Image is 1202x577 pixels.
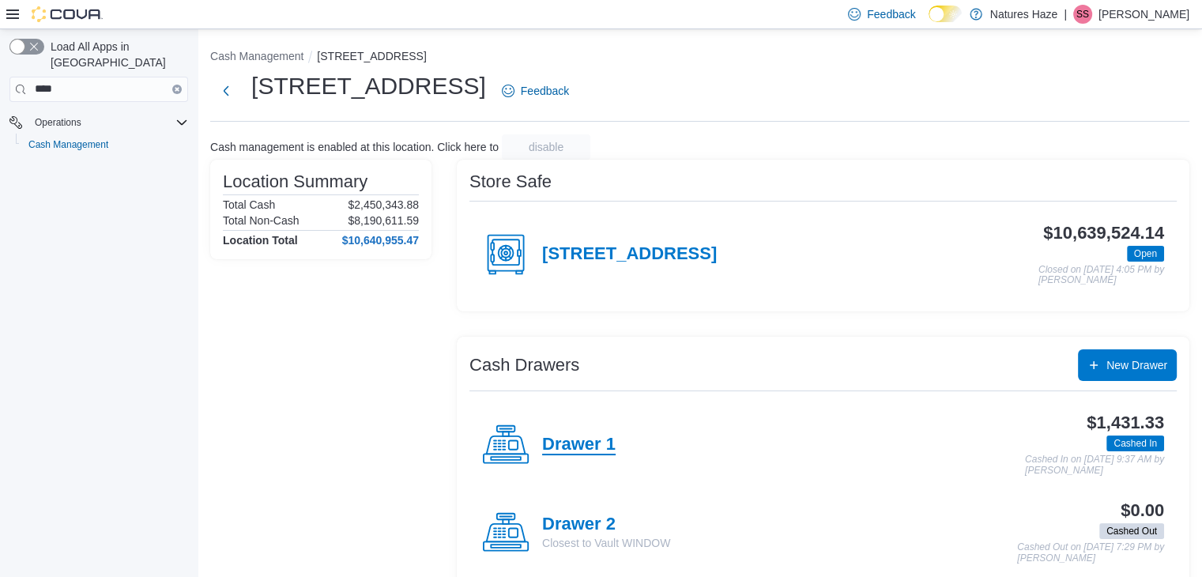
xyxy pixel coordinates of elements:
[1113,436,1157,451] span: Cashed In
[22,135,115,154] a: Cash Management
[342,234,419,247] h4: $10,640,955.47
[1038,265,1164,286] p: Closed on [DATE] 4:05 PM by [PERSON_NAME]
[867,6,915,22] span: Feedback
[542,535,670,551] p: Closest to Vault WINDOW
[929,6,962,22] input: Dark Mode
[223,198,275,211] h6: Total Cash
[32,6,103,22] img: Cova
[3,111,194,134] button: Operations
[502,134,590,160] button: disable
[1073,5,1092,24] div: Sina Sanjari
[1064,5,1067,24] p: |
[210,75,242,107] button: Next
[1043,224,1164,243] h3: $10,639,524.14
[9,105,188,197] nav: Complex example
[1017,542,1164,564] p: Cashed Out on [DATE] 7:29 PM by [PERSON_NAME]
[28,113,188,132] span: Operations
[1121,501,1164,520] h3: $0.00
[1098,5,1189,24] p: [PERSON_NAME]
[28,113,88,132] button: Operations
[210,141,499,153] p: Cash management is enabled at this location. Click here to
[317,50,426,62] button: [STREET_ADDRESS]
[1106,436,1164,451] span: Cashed In
[223,172,367,191] h3: Location Summary
[469,356,579,375] h3: Cash Drawers
[529,139,563,155] span: disable
[172,85,182,94] button: Clear input
[22,135,188,154] span: Cash Management
[210,48,1189,67] nav: An example of EuiBreadcrumbs
[929,22,929,23] span: Dark Mode
[542,515,670,535] h4: Drawer 2
[28,138,108,151] span: Cash Management
[35,116,81,129] span: Operations
[469,172,552,191] h3: Store Safe
[521,83,569,99] span: Feedback
[1087,413,1164,432] h3: $1,431.33
[223,234,298,247] h4: Location Total
[1106,524,1157,538] span: Cashed Out
[1078,349,1177,381] button: New Drawer
[542,244,717,265] h4: [STREET_ADDRESS]
[1099,523,1164,539] span: Cashed Out
[542,435,616,455] h4: Drawer 1
[1025,454,1164,476] p: Cashed In on [DATE] 9:37 AM by [PERSON_NAME]
[1134,247,1157,261] span: Open
[495,75,575,107] a: Feedback
[223,214,300,227] h6: Total Non-Cash
[44,39,188,70] span: Load All Apps in [GEOGRAPHIC_DATA]
[251,70,486,102] h1: [STREET_ADDRESS]
[1106,357,1167,373] span: New Drawer
[348,214,419,227] p: $8,190,611.59
[16,134,194,156] button: Cash Management
[210,50,303,62] button: Cash Management
[1127,246,1164,262] span: Open
[348,198,419,211] p: $2,450,343.88
[1076,5,1089,24] span: SS
[990,5,1058,24] p: Natures Haze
